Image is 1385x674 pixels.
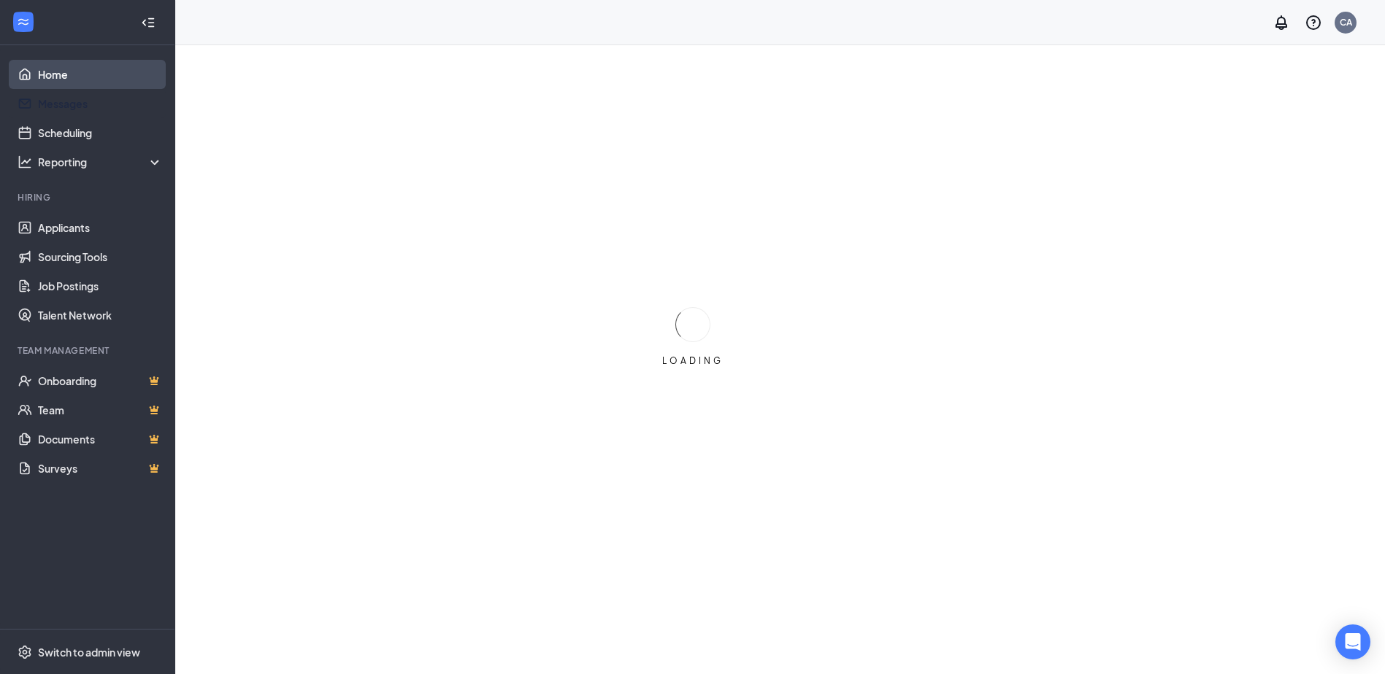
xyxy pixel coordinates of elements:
[1340,16,1352,28] div: CA
[1335,624,1370,659] div: Open Intercom Messenger
[38,301,163,330] a: Talent Network
[38,60,163,89] a: Home
[38,395,163,425] a: TeamCrown
[1305,14,1322,31] svg: QuestionInfo
[141,15,156,30] svg: Collapse
[18,344,160,357] div: Team Management
[38,118,163,147] a: Scheduling
[18,155,32,169] svg: Analysis
[38,366,163,395] a: OnboardingCrown
[16,15,31,29] svg: WorkstreamLogo
[18,645,32,659] svg: Settings
[38,425,163,454] a: DocumentsCrown
[656,355,729,367] div: LOADING
[38,213,163,242] a: Applicants
[1273,14,1290,31] svg: Notifications
[38,454,163,483] a: SurveysCrown
[38,242,163,271] a: Sourcing Tools
[38,271,163,301] a: Job Postings
[38,645,140,659] div: Switch to admin view
[38,89,163,118] a: Messages
[18,191,160,204] div: Hiring
[38,155,164,169] div: Reporting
